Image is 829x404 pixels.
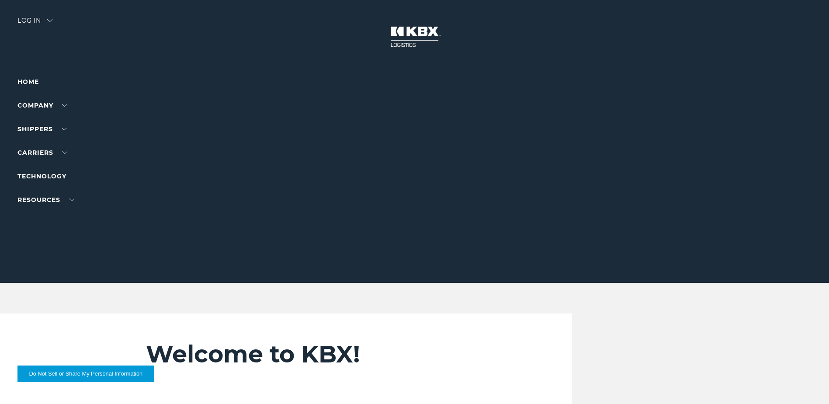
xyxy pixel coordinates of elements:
a: Company [17,101,67,109]
a: Carriers [17,149,67,157]
img: arrow [47,19,52,22]
h2: Welcome to KBX! [146,340,519,369]
img: kbx logo [382,17,447,56]
button: Do Not Sell or Share My Personal Information [17,366,154,382]
a: Home [17,78,39,86]
a: SHIPPERS [17,125,67,133]
a: Technology [17,172,66,180]
a: RESOURCES [17,196,74,204]
div: Log in [17,17,52,30]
